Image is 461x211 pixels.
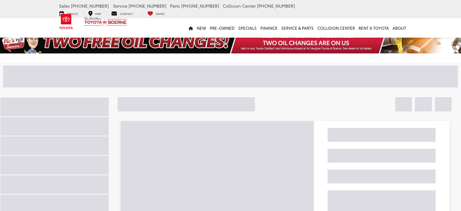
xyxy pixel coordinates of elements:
[357,18,391,38] a: Rent a Toyota
[55,12,78,32] img: Toyota
[223,3,256,9] span: Collision Center
[187,18,195,38] a: Home
[279,18,316,38] a: Service & Parts: Opens in a new tab
[236,18,259,38] a: Specials
[316,18,357,38] a: Collision Center
[143,10,169,16] a: My Saved Vehicles
[195,18,208,38] a: New
[59,3,70,9] span: Sales
[156,12,165,15] span: Saved
[113,3,127,9] span: Service
[55,10,82,16] a: Service
[170,3,180,9] span: Parts
[84,16,127,27] img: Vic Vaughan Toyota of Boerne
[107,10,138,16] a: Contact
[257,3,295,9] span: [PHONE_NUMBER]
[181,3,219,9] span: [PHONE_NUMBER]
[84,10,105,16] a: Map
[391,18,408,38] a: About
[259,18,279,38] a: Finance
[208,18,236,38] a: Pre-Owned
[71,3,109,9] span: [PHONE_NUMBER]
[129,3,166,9] span: [PHONE_NUMBER]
